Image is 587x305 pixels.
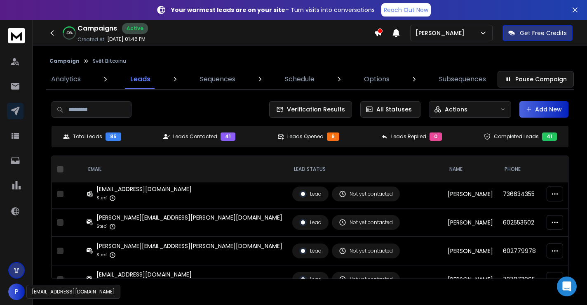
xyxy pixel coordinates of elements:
td: 602779978 [498,237,542,265]
div: Open Intercom Messenger [557,277,577,296]
p: [PERSON_NAME] [416,29,468,37]
p: Leads Contacted [173,133,217,140]
div: 0 [430,132,442,141]
div: [PERSON_NAME][EMAIL_ADDRESS][PERSON_NAME][DOMAIN_NAME] [96,242,282,250]
p: Svět Bitcoinu [93,58,126,64]
div: Not yet contacted [339,247,393,255]
a: Analytics [46,69,86,89]
button: Add New [519,101,568,118]
div: [PERSON_NAME][EMAIL_ADDRESS][PERSON_NAME][DOMAIN_NAME] [96,213,282,222]
a: Subsequences [434,69,491,89]
div: Lead [299,219,322,226]
th: LEAD STATUS [287,156,443,183]
p: – Turn visits into conversations [171,6,375,14]
td: [PERSON_NAME] [443,237,498,265]
button: Campaign [49,58,80,64]
div: Lead [299,247,322,255]
img: logo [8,28,25,43]
p: Completed Leads [494,133,539,140]
p: Options [364,74,390,84]
td: [PERSON_NAME] [443,265,498,294]
button: Pause Campaign [498,71,574,87]
td: 736634355 [498,180,542,208]
p: Leads Opened [287,133,324,140]
h1: Campaigns [77,24,117,33]
td: 727873965 [498,265,542,294]
div: 85 [106,132,121,141]
div: [EMAIL_ADDRESS][DOMAIN_NAME] [96,270,192,279]
div: Lead [299,276,322,283]
p: All Statuses [376,105,412,113]
button: P [8,284,25,300]
p: Step 1 [96,251,108,259]
p: Subsequences [439,74,486,84]
button: Get Free Credits [502,25,573,41]
span: Verification Results [284,105,345,113]
button: Verification Results [269,101,352,118]
div: [EMAIL_ADDRESS][DOMAIN_NAME] [96,185,192,193]
div: Lead [299,190,322,198]
p: Get Free Credits [520,29,567,37]
p: Leads Replied [391,133,426,140]
p: Created At: [77,36,106,43]
div: 41 [221,132,235,141]
td: [PERSON_NAME] [443,180,498,208]
p: Leads [130,74,150,84]
th: EMAIL [82,156,287,183]
p: Total Leads [73,133,102,140]
div: Not yet contacted [339,219,393,226]
p: Step 1 [96,194,108,202]
a: Leads [125,69,155,89]
p: Schedule [285,74,315,84]
td: [PERSON_NAME] [443,208,498,237]
div: 9 [327,132,339,141]
a: Reach Out Now [381,3,431,17]
a: Sequences [195,69,240,89]
p: Analytics [51,74,81,84]
div: 41 [542,132,557,141]
p: Actions [445,105,467,113]
div: [EMAIL_ADDRESS][DOMAIN_NAME] [26,285,120,299]
td: 602553602 [498,208,542,237]
p: [DATE] 01:46 PM [107,36,146,43]
div: Not yet contacted [339,276,393,283]
p: Reach Out Now [384,6,428,14]
a: Options [359,69,394,89]
a: Schedule [280,69,319,89]
p: 43 % [66,31,73,35]
div: Active [122,23,148,34]
div: Not yet contacted [339,190,393,198]
p: Step 1 [96,222,108,231]
th: Phone [498,156,542,183]
th: NAME [443,156,498,183]
p: Sequences [200,74,235,84]
strong: Your warmest leads are on your site [171,6,285,14]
